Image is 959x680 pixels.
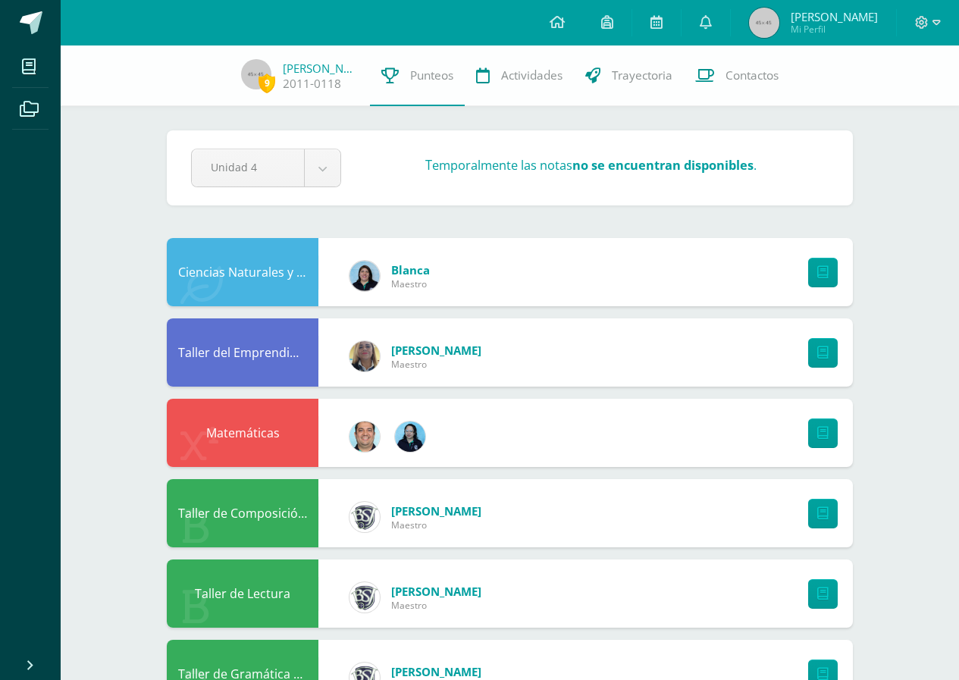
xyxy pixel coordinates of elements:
span: Actividades [501,67,563,83]
span: Maestro [391,519,481,531]
img: 332fbdfa08b06637aa495b36705a9765.png [349,421,380,452]
div: Taller de Lectura [167,559,318,628]
img: ff9f30dcd6caddab7c2690c5a2c78218.png [349,502,380,532]
img: ed95eabce992783372cd1b1830771598.png [395,421,425,452]
img: c96224e79309de7917ae934cbb5c0b01.png [349,341,380,371]
span: Unidad 4 [211,149,285,185]
span: 9 [259,74,275,92]
span: Trayectoria [612,67,672,83]
div: Matemáticas [167,399,318,467]
strong: no se encuentran disponibles [572,157,754,174]
img: ff9f30dcd6caddab7c2690c5a2c78218.png [349,582,380,613]
span: [PERSON_NAME] [791,9,878,24]
span: Mi Perfil [791,23,878,36]
img: 6df1b4a1ab8e0111982930b53d21c0fa.png [349,261,380,291]
a: [PERSON_NAME] [391,664,481,679]
a: Contactos [684,45,790,106]
a: Blanca [391,262,430,277]
div: Taller del Emprendimiento [167,318,318,387]
a: Punteos [370,45,465,106]
img: 45x45 [749,8,779,38]
h3: Temporalmente las notas . [425,157,757,174]
a: Trayectoria [574,45,684,106]
div: Taller de Composición y Redacción [167,479,318,547]
img: 45x45 [241,59,271,89]
span: Maestro [391,358,481,371]
a: [PERSON_NAME] [391,584,481,599]
a: [PERSON_NAME] [391,343,481,358]
span: Maestro [391,277,430,290]
a: [PERSON_NAME] [283,61,359,76]
a: [PERSON_NAME] [391,503,481,519]
span: Contactos [726,67,779,83]
a: Actividades [465,45,574,106]
span: Punteos [410,67,453,83]
span: Maestro [391,599,481,612]
a: Unidad 4 [192,149,340,186]
a: 2011-0118 [283,76,341,92]
div: Ciencias Naturales y Lab [167,238,318,306]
